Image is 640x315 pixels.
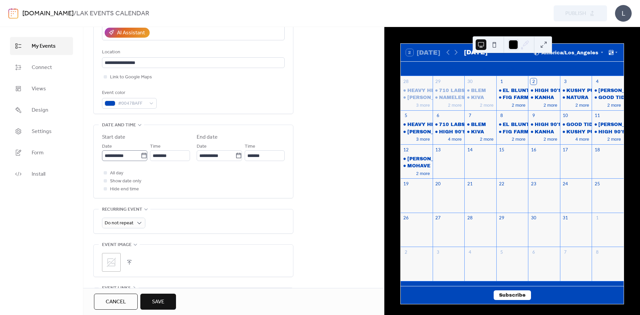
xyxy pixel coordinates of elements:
[32,85,46,93] span: Views
[592,87,624,94] div: CLAYBOURNE
[494,290,531,300] button: Subscribe
[401,121,433,128] div: HEAVY HITTERS
[414,101,433,108] button: 3 more
[414,170,433,176] button: 2 more
[562,181,568,187] div: 24
[598,128,625,135] div: HIGH 90'S
[464,94,496,101] div: KIVA
[535,121,562,128] div: HIGH 90'S
[464,87,496,94] div: BLEM
[467,215,473,221] div: 28
[592,121,624,128] div: CLAYBOURNE
[467,78,473,84] div: 30
[106,298,126,306] span: Cancel
[436,62,467,76] div: Mon
[503,87,533,94] div: EL BLUNTO
[560,94,592,101] div: NATURA
[32,149,44,157] span: Form
[541,135,560,142] button: 2 more
[467,249,473,255] div: 4
[445,135,464,142] button: 4 more
[562,113,568,119] div: 10
[503,128,532,135] div: FIG FARMS
[94,294,138,310] a: Cancel
[592,94,624,101] div: GOOD TIDE
[407,121,450,128] div: HEAVY HITTERS
[588,62,618,76] div: Sat
[562,215,568,221] div: 31
[530,249,536,255] div: 6
[528,87,560,94] div: HIGH 90'S
[197,143,207,151] span: Date
[562,249,568,255] div: 7
[401,94,433,101] div: JEETER
[117,29,145,37] div: AI Assistant
[403,147,409,153] div: 12
[435,215,441,221] div: 27
[594,147,600,153] div: 18
[403,181,409,187] div: 19
[499,181,505,187] div: 22
[528,121,560,128] div: HIGH 90'S
[102,48,283,56] div: Location
[509,101,528,108] button: 2 more
[110,177,141,185] span: Show date only
[433,94,465,101] div: NAMELESS
[594,78,600,84] div: 4
[403,113,409,119] div: 5
[471,128,484,135] div: KIVA
[467,62,497,76] div: Tue
[497,62,527,76] div: Wed
[110,185,139,193] span: Hide end time
[541,50,598,55] span: America/Los_Angeles
[102,133,125,141] div: Start date
[535,94,554,101] div: KANHA
[105,28,150,38] button: AI Assistant
[535,87,562,94] div: HIGH 90'S
[102,89,155,97] div: Event color
[102,284,131,292] span: Event links
[152,298,164,306] span: Save
[110,169,123,177] span: All day
[530,147,536,153] div: 16
[10,144,73,162] a: Form
[32,106,48,114] span: Design
[102,253,121,272] div: ;
[105,219,133,228] span: Do not repeat
[10,58,73,76] a: Connect
[435,78,441,84] div: 29
[407,128,451,135] div: [PERSON_NAME]
[503,94,532,101] div: FIG FARMS
[605,135,624,142] button: 2 more
[560,128,592,135] div: KUSHY PUNCH
[471,121,486,128] div: BLEM
[615,5,632,22] div: L
[406,62,436,76] div: Sun
[592,128,624,135] div: HIGH 90'S
[435,249,441,255] div: 3
[467,181,473,187] div: 21
[503,121,533,128] div: EL BLUNTO
[403,249,409,255] div: 2
[439,128,466,135] div: HIGH 90'S
[102,143,112,151] span: Date
[435,181,441,187] div: 20
[605,101,624,108] button: 2 more
[566,87,606,94] div: KUSHY PUNCH
[530,181,536,187] div: 23
[566,94,588,101] div: NATURA
[118,100,146,108] span: #0047BAFF
[439,87,465,94] div: 710 LABS
[10,122,73,140] a: Settings
[477,135,496,142] button: 2 more
[477,101,496,108] button: 2 more
[471,87,486,94] div: BLEM
[541,101,560,108] button: 2 more
[403,78,409,84] div: 28
[435,147,441,153] div: 13
[110,73,152,81] span: Link to Google Maps
[566,121,596,128] div: GOOD TIDE
[140,294,176,310] button: Save
[32,128,52,136] span: Settings
[573,135,592,142] button: 4 more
